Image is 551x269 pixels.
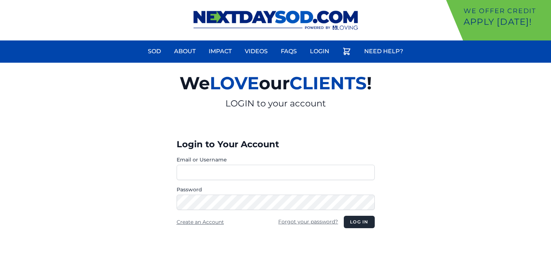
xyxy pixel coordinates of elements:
a: About [170,43,200,60]
label: Password [177,186,375,193]
span: LOVE [210,73,259,94]
h3: Login to Your Account [177,139,375,150]
p: LOGIN to your account [95,98,456,109]
a: Sod [143,43,165,60]
a: Forgot your password? [278,218,338,225]
a: Videos [240,43,272,60]
span: CLIENTS [290,73,367,94]
a: Create an Account [177,219,224,225]
a: FAQs [276,43,301,60]
p: We offer Credit [464,6,548,16]
p: Apply [DATE]! [464,16,548,28]
a: Impact [204,43,236,60]
label: Email or Username [177,156,375,163]
a: Login [306,43,334,60]
h2: We our ! [95,69,456,98]
button: Log in [344,216,374,228]
a: Need Help? [360,43,408,60]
